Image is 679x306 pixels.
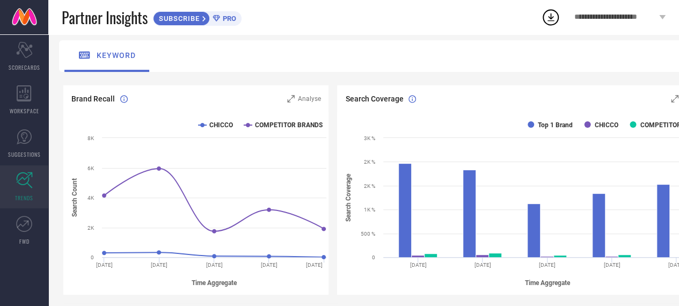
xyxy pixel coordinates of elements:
svg: Zoom [287,95,295,103]
text: [DATE] [261,262,278,268]
text: [DATE] [474,262,491,268]
span: FWD [19,237,30,245]
text: [DATE] [410,262,427,268]
text: [DATE] [206,262,223,268]
text: 0 [91,254,94,260]
span: Brand Recall [71,94,115,103]
text: 2K % [364,183,375,189]
text: [DATE] [96,262,113,268]
span: keyword [97,51,136,60]
tspan: Search Count [71,178,78,217]
span: WORKSPACE [10,107,39,115]
text: 3K % [364,135,375,141]
span: TRENDS [15,194,33,202]
text: 0 [372,254,375,260]
span: SUBSCRIBE [154,14,202,23]
text: 1K % [364,207,375,213]
text: 8K [87,135,94,141]
tspan: Search Coverage [345,173,352,222]
span: Partner Insights [62,6,148,28]
span: Search Coverage [345,94,403,103]
text: [DATE] [306,262,323,268]
tspan: Time Aggregate [525,279,571,287]
text: [DATE] [539,262,556,268]
text: 4K [87,195,94,201]
span: SUGGESTIONS [8,150,41,158]
text: CHICCO [209,121,233,129]
text: 2K [87,225,94,231]
text: [DATE] [151,262,167,268]
span: Analyse [297,95,320,103]
tspan: Time Aggregate [192,279,237,287]
text: Top 1 Brand [538,121,573,129]
text: COMPETITOR BRANDS [255,121,323,129]
text: CHICCO [595,121,618,129]
span: SCORECARDS [9,63,40,71]
a: SUBSCRIBEPRO [153,9,242,26]
span: PRO [220,14,236,23]
text: [DATE] [604,262,620,268]
text: 6K [87,165,94,171]
svg: Zoom [671,95,678,103]
div: Open download list [541,8,560,27]
text: 500 % [361,231,375,237]
text: 2K % [364,159,375,165]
